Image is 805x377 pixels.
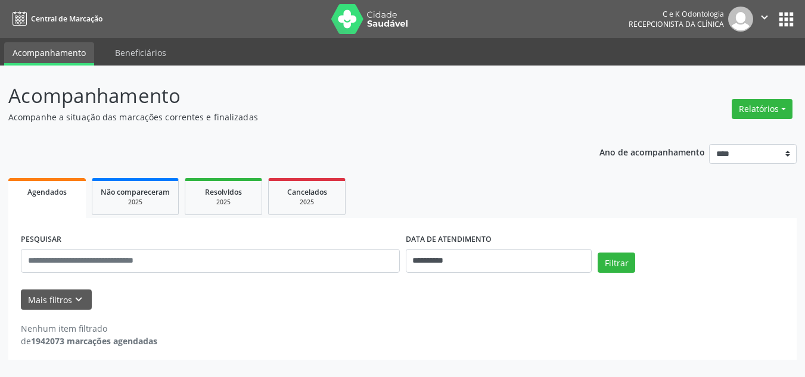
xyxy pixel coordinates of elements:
[21,335,157,347] div: de
[21,289,92,310] button: Mais filtroskeyboard_arrow_down
[406,230,492,249] label: DATA DE ATENDIMENTO
[277,198,337,207] div: 2025
[8,81,560,111] p: Acompanhamento
[27,187,67,197] span: Agendados
[8,9,102,29] a: Central de Marcação
[599,144,705,159] p: Ano de acompanhamento
[107,42,175,63] a: Beneficiários
[31,335,157,347] strong: 1942073 marcações agendadas
[728,7,753,32] img: img
[629,19,724,29] span: Recepcionista da clínica
[287,187,327,197] span: Cancelados
[194,198,253,207] div: 2025
[753,7,776,32] button: 
[629,9,724,19] div: C e K Odontologia
[758,11,771,24] i: 
[8,111,560,123] p: Acompanhe a situação das marcações correntes e finalizadas
[31,14,102,24] span: Central de Marcação
[776,9,797,30] button: apps
[101,198,170,207] div: 2025
[21,322,157,335] div: Nenhum item filtrado
[72,293,85,306] i: keyboard_arrow_down
[101,187,170,197] span: Não compareceram
[21,230,61,249] label: PESQUISAR
[4,42,94,66] a: Acompanhamento
[598,253,635,273] button: Filtrar
[205,187,242,197] span: Resolvidos
[732,99,792,119] button: Relatórios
